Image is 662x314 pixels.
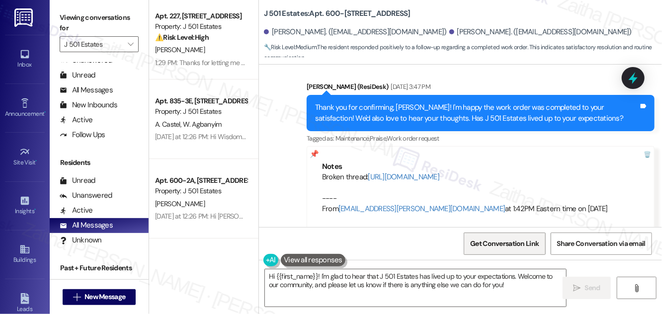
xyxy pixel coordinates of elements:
div: Active [60,205,93,216]
div: Unread [60,175,95,186]
div: Active [60,115,93,125]
span: : The resident responded positively to a follow-up regarding a completed work order. This indicat... [264,42,662,64]
input: All communities [64,36,123,52]
span: Work order request [387,134,439,143]
button: Send [563,277,611,299]
span: New Message [84,292,125,302]
button: Share Conversation via email [551,233,652,255]
div: [PERSON_NAME]. ([EMAIL_ADDRESS][DOMAIN_NAME]) [264,27,447,37]
div: Unknown [60,235,102,245]
button: New Message [63,289,136,305]
i:  [73,293,81,301]
div: Unanswered [60,190,112,201]
span: Send [585,283,600,293]
strong: 🔧 Risk Level: Medium [264,43,317,51]
div: [DATE] 3:47 PM [389,81,431,92]
span: • [36,157,37,164]
i:  [128,40,133,48]
span: Get Conversation Link [470,238,539,249]
div: 1:29 PM: Thanks for letting me know. I'll share your message with the team and follow up on your ... [155,58,605,67]
span: A. Castel [155,120,183,129]
strong: ⚠️ Risk Level: High [155,33,209,42]
b: Notes [322,161,342,171]
i:  [573,284,580,292]
span: [PERSON_NAME] [155,199,205,208]
span: Share Conversation via email [557,238,646,249]
i:  [633,284,640,292]
label: Viewing conversations for [60,10,139,36]
div: All Messages [60,85,113,95]
span: • [44,109,46,116]
div: Tagged as: [307,131,655,146]
div: New Inbounds [60,100,117,110]
button: Get Conversation Link [464,233,545,255]
div: Property: J 501 Estates [155,186,247,196]
div: Thank you for confirming, [PERSON_NAME]! I'm happy the work order was completed to your satisfact... [315,102,639,124]
div: Apt. 835-3E, [STREET_ADDRESS] [155,96,247,106]
a: Site Visit • [5,144,45,170]
span: Praise , [370,134,387,143]
div: Apt. 600-2A, [STREET_ADDRESS] [155,175,247,186]
a: [URL][DOMAIN_NAME] [368,172,440,182]
a: Inbox [5,46,45,73]
div: Residents [50,157,149,168]
div: Unread [60,70,95,80]
div: Broken thread: ---- From at 1:42PM Eastern time on [DATE] [322,172,639,215]
div: All Messages [60,220,113,231]
span: Maintenance , [335,134,370,143]
div: Apt. 227, [STREET_ADDRESS] [155,11,247,21]
span: • [34,206,36,213]
a: [EMAIL_ADDRESS][PERSON_NAME][DOMAIN_NAME] [338,204,505,214]
a: Buildings [5,241,45,268]
div: Property: J 501 Estates [155,106,247,117]
b: J 501 Estates: Apt. 600-[STREET_ADDRESS] [264,8,411,19]
div: Follow Ups [60,130,105,140]
textarea: Hi {{first_name}}! I'm glad to hear that J 501 Estates has lived up to your expectations. Welcome... [265,269,566,307]
span: [PERSON_NAME] [155,45,205,54]
div: [PERSON_NAME]. ([EMAIL_ADDRESS][DOMAIN_NAME]) [449,27,632,37]
a: Insights • [5,192,45,219]
div: [PERSON_NAME] (ResiDesk) [307,81,655,95]
span: W. Agbanyim [183,120,221,129]
div: Past + Future Residents [50,263,149,273]
img: ResiDesk Logo [14,8,35,27]
div: Property: J 501 Estates [155,21,247,32]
